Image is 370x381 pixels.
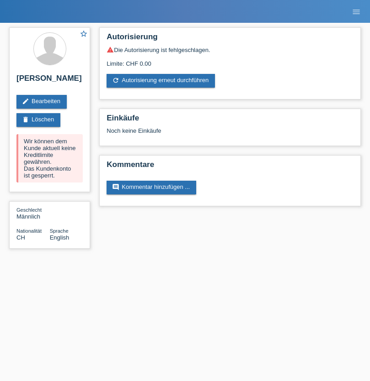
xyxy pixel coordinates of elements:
a: refreshAutorisierung erneut durchführen [107,74,215,88]
i: delete [22,116,29,123]
a: editBearbeiten [16,95,67,109]
h2: Autorisierung [107,32,354,46]
a: menu [347,9,365,14]
h2: [PERSON_NAME] [16,74,83,88]
span: Nationalität [16,228,42,234]
div: Limite: CHF 0.00 [107,53,354,67]
i: star_border [80,30,88,38]
a: star_border [80,30,88,39]
i: refresh [112,77,119,84]
h2: Kommentare [107,160,354,174]
i: menu [352,7,361,16]
div: Die Autorisierung ist fehlgeschlagen. [107,46,354,53]
a: commentKommentar hinzufügen ... [107,181,196,194]
span: English [50,234,70,241]
div: Wir können dem Kunde aktuell keine Kreditlimite gewähren. Das Kundenkonto ist gesperrt. [16,134,83,183]
span: Geschlecht [16,207,42,213]
a: deleteLöschen [16,113,60,127]
div: Männlich [16,206,50,220]
span: Schweiz [16,234,25,241]
i: warning [107,46,114,53]
i: comment [112,183,119,191]
span: Sprache [50,228,69,234]
i: edit [22,98,29,105]
div: Noch keine Einkäufe [107,127,354,141]
h2: Einkäufe [107,114,354,127]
